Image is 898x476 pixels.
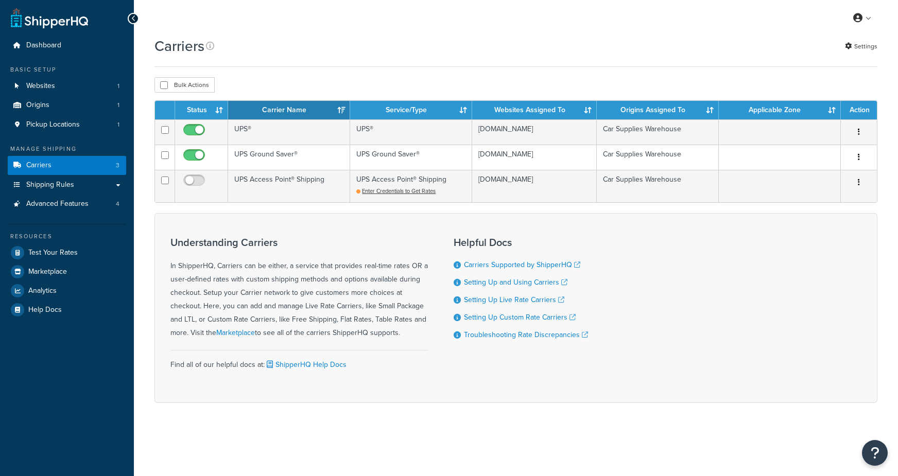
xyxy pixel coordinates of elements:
a: Origins 1 [8,96,126,115]
td: UPS Ground Saver® [350,145,472,170]
td: UPS Access Point® Shipping [350,170,472,202]
th: Status: activate to sort column ascending [175,101,228,119]
td: [DOMAIN_NAME] [472,145,596,170]
th: Applicable Zone: activate to sort column ascending [719,101,841,119]
span: Pickup Locations [26,120,80,129]
td: UPS Ground Saver® [228,145,350,170]
a: ShipperHQ Help Docs [265,359,347,370]
li: Websites [8,77,126,96]
div: Manage Shipping [8,145,126,153]
span: 3 [116,161,119,170]
a: Setting Up Live Rate Carriers [464,294,564,305]
td: UPS® [228,119,350,145]
a: ShipperHQ Home [11,8,88,28]
th: Carrier Name: activate to sort column ascending [228,101,350,119]
h3: Understanding Carriers [170,237,428,248]
a: Pickup Locations 1 [8,115,126,134]
span: Shipping Rules [26,181,74,189]
a: Websites 1 [8,77,126,96]
span: Dashboard [26,41,61,50]
td: [DOMAIN_NAME] [472,119,596,145]
span: Advanced Features [26,200,89,208]
a: Test Your Rates [8,243,126,262]
li: Pickup Locations [8,115,126,134]
a: Carriers 3 [8,156,126,175]
td: UPS® [350,119,472,145]
span: 1 [117,82,119,91]
a: Advanced Features 4 [8,195,126,214]
td: UPS Access Point® Shipping [228,170,350,202]
th: Origins Assigned To: activate to sort column ascending [597,101,719,119]
a: Enter Credentials to Get Rates [356,187,436,195]
td: [DOMAIN_NAME] [472,170,596,202]
h1: Carriers [154,36,204,56]
span: Test Your Rates [28,249,78,257]
span: 1 [117,120,119,129]
a: Dashboard [8,36,126,55]
a: Marketplace [216,327,255,338]
span: Enter Credentials to Get Rates [362,187,436,195]
a: Settings [845,39,877,54]
div: In ShipperHQ, Carriers can be either, a service that provides real-time rates OR a user-defined r... [170,237,428,340]
li: Origins [8,96,126,115]
span: 1 [117,101,119,110]
div: Resources [8,232,126,241]
button: Open Resource Center [862,440,888,466]
a: Shipping Rules [8,175,126,195]
div: Basic Setup [8,65,126,74]
span: Help Docs [28,306,62,314]
td: Car Supplies Warehouse [597,170,719,202]
li: Carriers [8,156,126,175]
a: Help Docs [8,301,126,319]
td: Car Supplies Warehouse [597,145,719,170]
a: Carriers Supported by ShipperHQ [464,259,580,270]
li: Advanced Features [8,195,126,214]
a: Setting Up Custom Rate Carriers [464,312,576,323]
span: Origins [26,101,49,110]
td: Car Supplies Warehouse [597,119,719,145]
div: Find all of our helpful docs at: [170,350,428,372]
span: Marketplace [28,268,67,276]
a: Marketplace [8,262,126,281]
a: Troubleshooting Rate Discrepancies [464,329,588,340]
th: Action [841,101,877,119]
span: Analytics [28,287,57,295]
th: Websites Assigned To: activate to sort column ascending [472,101,596,119]
button: Bulk Actions [154,77,215,93]
h3: Helpful Docs [454,237,588,248]
span: Carriers [26,161,51,170]
th: Service/Type: activate to sort column ascending [350,101,472,119]
a: Analytics [8,281,126,300]
span: Websites [26,82,55,91]
a: Setting Up and Using Carriers [464,277,567,288]
span: 4 [116,200,119,208]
